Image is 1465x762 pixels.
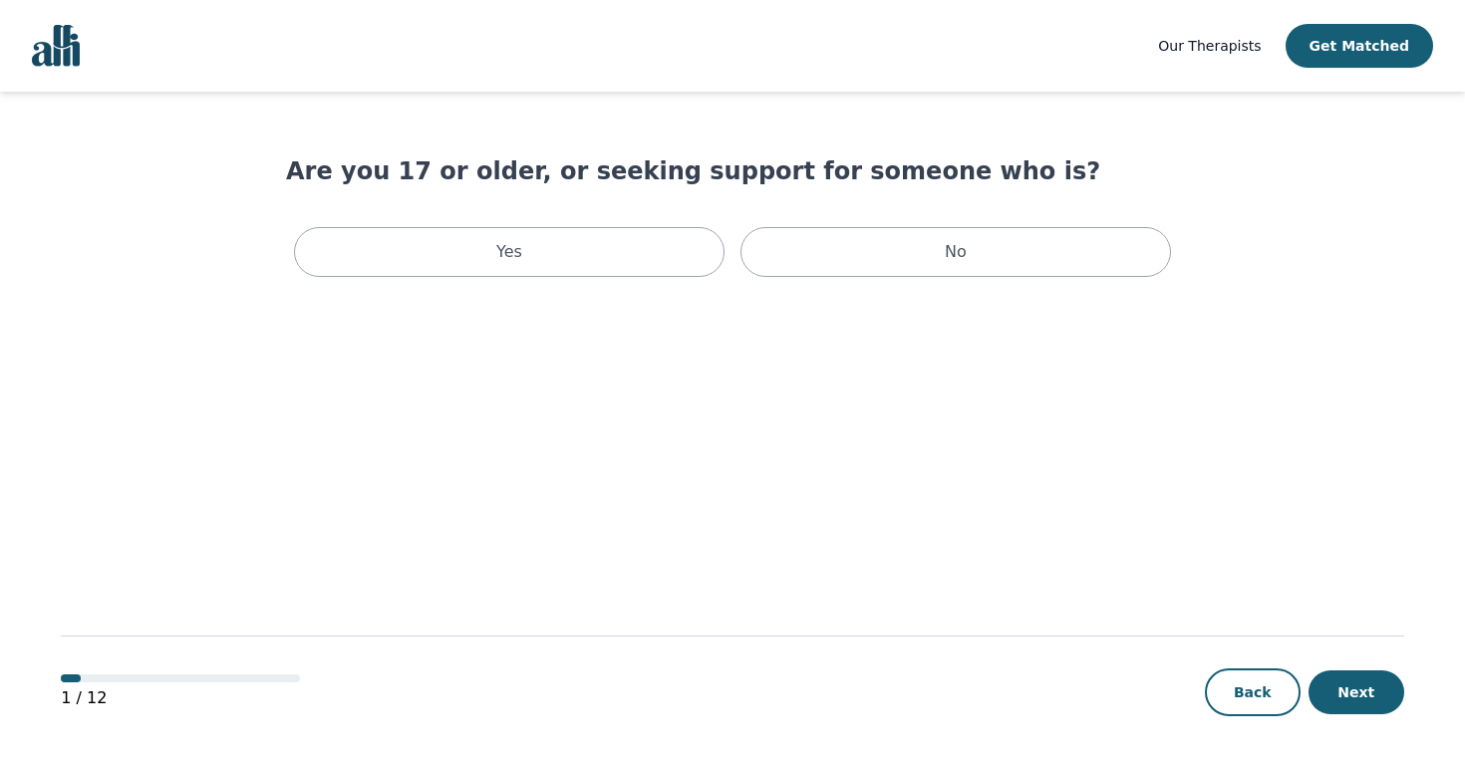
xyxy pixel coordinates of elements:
h1: Are you 17 or older, or seeking support for someone who is? [286,155,1179,187]
p: Yes [496,240,522,264]
button: Next [1309,670,1404,714]
p: 1 / 12 [61,686,300,710]
a: Our Therapists [1158,34,1261,58]
p: No [945,240,967,264]
img: alli logo [32,25,80,67]
button: Get Matched [1286,24,1433,68]
button: Back [1205,668,1301,716]
span: Our Therapists [1158,38,1261,54]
